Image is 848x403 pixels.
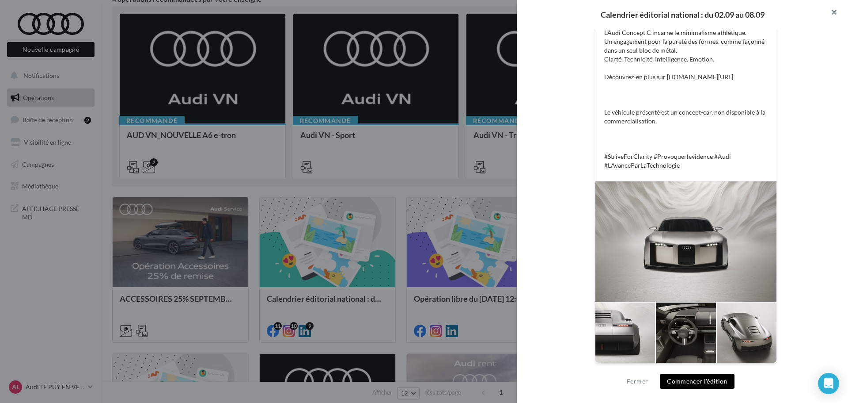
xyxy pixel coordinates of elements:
div: Calendrier éditorial national : du 02.09 au 08.09 [531,11,834,19]
div: Open Intercom Messenger [818,373,839,394]
div: La prévisualisation est non-contractuelle [595,363,777,375]
button: Commencer l'édition [660,374,734,389]
button: Fermer [623,376,651,387]
p: Un retour à l’essentiel nécessaire. L’Audi Concept C incarne le minimalisme athlétique. Un engage... [604,19,768,170]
